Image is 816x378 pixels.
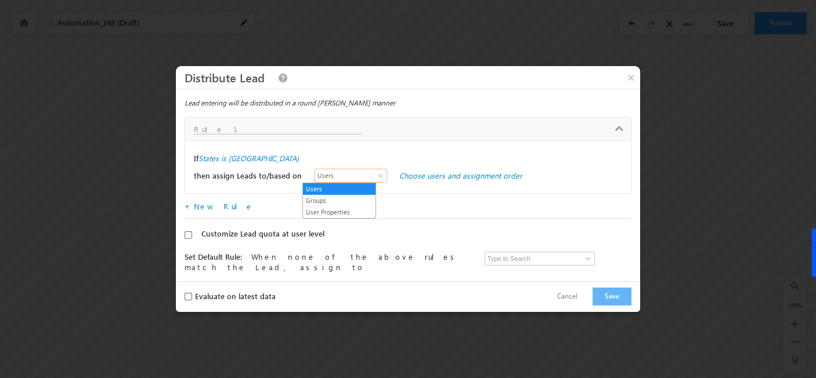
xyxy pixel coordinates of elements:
[303,184,375,194] a: Users
[399,170,522,180] a: Choose users and assignment order
[579,253,594,264] a: Show All Items
[593,288,631,306] button: Save
[198,153,299,163] label: States is [GEOGRAPHIC_DATA]
[185,98,631,108] div: Lead entering will be distributed in a round [PERSON_NAME] manner
[185,67,265,88] h3: Distribute Lead
[195,291,276,301] label: Evaluate on latest data
[302,183,376,219] ul: Users
[194,201,254,211] a: New Rule
[185,252,242,261] span: Set Default Rule:
[185,201,254,211] span: +
[303,195,375,206] a: Groups
[194,150,622,167] div: If
[303,207,375,217] a: User Properties
[194,170,305,181] label: then assign Leads to/based on
[546,288,589,305] button: Cancel
[185,252,458,272] span: When none of the above rules match the Lead, assign to
[622,67,640,88] button: ×
[485,252,595,266] input: Type to Search
[314,169,387,183] a: Users
[315,170,381,181] span: Users
[194,125,362,135] input: Rule 1
[201,228,324,239] label: Customize Lead quota at user level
